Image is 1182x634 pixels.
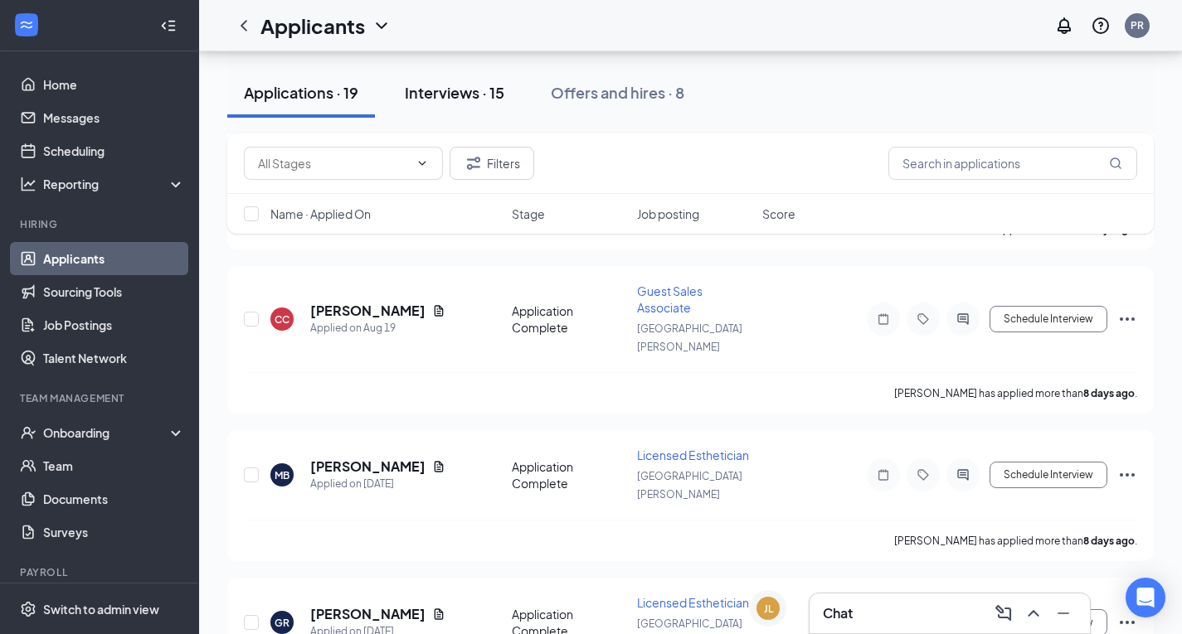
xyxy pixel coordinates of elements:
[20,217,182,231] div: Hiring
[637,448,749,462] span: Licensed Esthetician
[512,206,545,222] span: Stage
[432,304,445,317] svg: Document
[1091,16,1111,36] svg: QuestionInfo
[43,242,185,275] a: Applicants
[1131,18,1144,32] div: PR
[1083,387,1135,399] b: 8 days ago
[873,468,893,482] svg: Note
[43,275,185,308] a: Sourcing Tools
[275,312,289,327] div: CC
[20,565,182,579] div: Payroll
[1024,603,1043,623] svg: ChevronUp
[310,320,445,336] div: Applied on Aug 19
[270,206,371,222] span: Name · Applied On
[894,386,1137,400] p: [PERSON_NAME] has applied more than .
[1126,578,1165,617] div: Open Intercom Messenger
[310,605,426,623] h5: [PERSON_NAME]
[416,157,429,170] svg: ChevronDown
[160,17,177,34] svg: Collapse
[260,12,365,40] h1: Applicants
[310,457,426,476] h5: [PERSON_NAME]
[275,616,289,630] div: GR
[990,600,1017,627] button: ComposeMessage
[913,312,933,326] svg: Tag
[43,601,159,617] div: Switch to admin view
[43,449,185,482] a: Team
[372,16,392,36] svg: ChevronDown
[258,154,409,172] input: All Stages
[20,601,36,617] svg: Settings
[20,424,36,441] svg: UserCheck
[234,16,254,36] svg: ChevronLeft
[873,312,893,326] svg: Note
[275,468,289,482] div: MB
[512,302,627,336] div: Application Complete
[18,17,35,33] svg: WorkstreamLogo
[994,603,1014,623] svg: ComposeMessage
[43,341,185,375] a: Talent Network
[1083,535,1135,547] b: 8 days ago
[894,534,1137,548] p: [PERSON_NAME] has applied more than .
[20,176,36,192] svg: Analysis
[637,322,742,353] span: [GEOGRAPHIC_DATA][PERSON_NAME]
[1050,600,1077,627] button: Minimize
[1117,465,1137,485] svg: Ellipses
[1054,16,1074,36] svg: Notifications
[43,176,186,192] div: Reporting
[43,101,185,134] a: Messages
[637,595,749,610] span: Licensed Esthetician
[1053,603,1073,623] svg: Minimize
[762,206,795,222] span: Score
[405,82,504,103] div: Interviews · 15
[1109,157,1122,170] svg: MagnifyingGlass
[43,308,185,341] a: Job Postings
[310,302,426,320] h5: [PERSON_NAME]
[432,607,445,621] svg: Document
[637,206,699,222] span: Job posting
[43,68,185,101] a: Home
[43,424,171,441] div: Onboarding
[464,153,484,173] svg: Filter
[990,462,1107,488] button: Schedule Interview
[512,458,627,491] div: Application Complete
[888,147,1137,180] input: Search in applications
[823,604,853,622] h3: Chat
[432,460,445,473] svg: Document
[43,134,185,167] a: Scheduling
[43,482,185,515] a: Documents
[20,391,182,405] div: Team Management
[637,283,703,315] span: Guest Sales Associate
[990,306,1107,332] button: Schedule Interview
[637,470,742,501] span: [GEOGRAPHIC_DATA][PERSON_NAME]
[953,468,973,482] svg: ActiveChat
[1117,309,1137,329] svg: Ellipses
[1117,612,1137,632] svg: Ellipses
[450,147,534,180] button: Filter Filters
[764,602,773,616] div: JL
[244,82,358,103] div: Applications · 19
[953,312,973,326] svg: ActiveChat
[43,515,185,549] a: Surveys
[551,82,684,103] div: Offers and hires · 8
[913,468,933,482] svg: Tag
[1020,600,1047,627] button: ChevronUp
[310,476,445,492] div: Applied on [DATE]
